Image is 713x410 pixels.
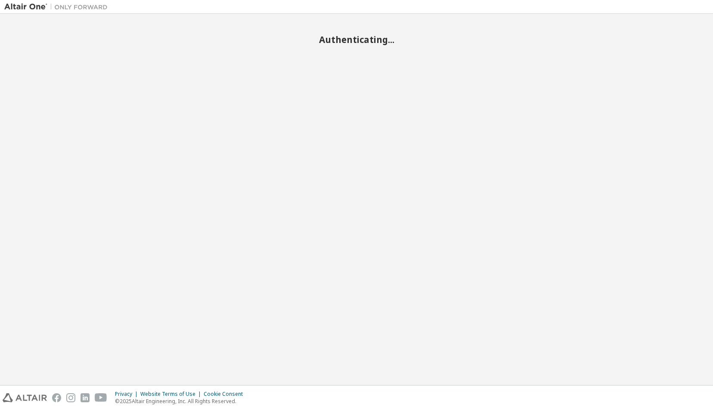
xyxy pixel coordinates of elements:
p: © 2025 Altair Engineering, Inc. All Rights Reserved. [115,398,248,405]
img: facebook.svg [52,393,61,402]
img: instagram.svg [66,393,75,402]
img: Altair One [4,3,112,11]
img: altair_logo.svg [3,393,47,402]
h2: Authenticating... [4,34,709,45]
img: linkedin.svg [81,393,90,402]
div: Cookie Consent [204,391,248,398]
div: Privacy [115,391,140,398]
img: youtube.svg [95,393,107,402]
div: Website Terms of Use [140,391,204,398]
